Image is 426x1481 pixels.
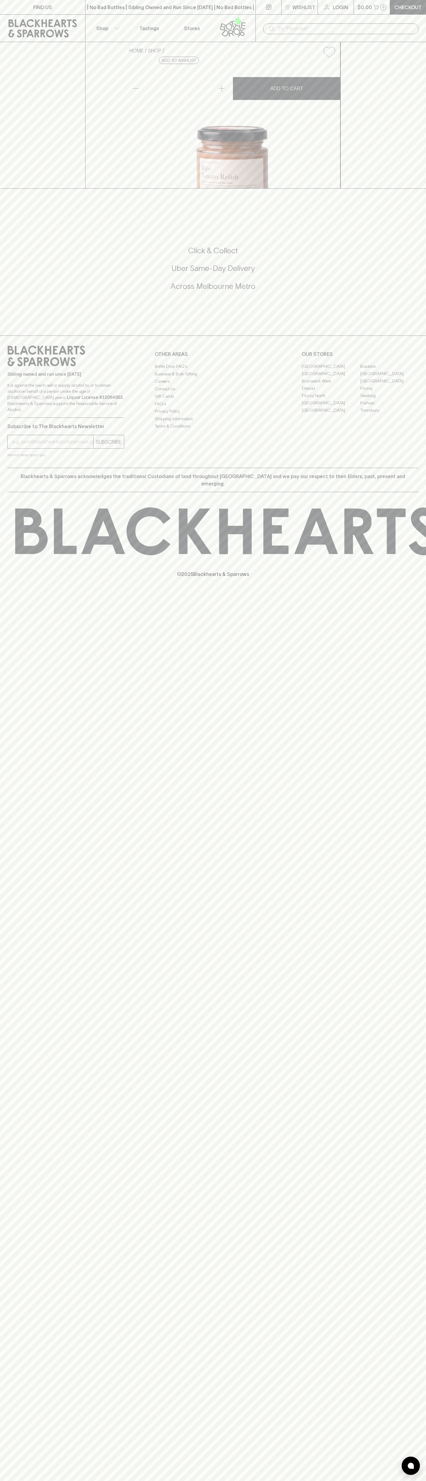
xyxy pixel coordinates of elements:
p: Blackhearts & Sparrows acknowledges the traditional Custodians of land throughout [GEOGRAPHIC_DAT... [12,473,414,487]
a: Bottle Drop FAQ's [155,363,272,370]
p: Shop [96,25,108,32]
p: OTHER AREAS [155,350,272,358]
p: We will never spam you [7,452,124,458]
a: Careers [155,378,272,385]
strong: Liquor License #32064953 [67,395,123,400]
a: Shipping Information [155,415,272,422]
button: Add to wishlist [321,44,338,60]
h5: Click & Collect [7,246,419,256]
button: SUBSCRIBE [93,435,124,448]
p: Subscribe to The Blackhearts Newsletter [7,423,124,430]
p: $0.00 [357,4,372,11]
p: SUBSCRIBE [96,438,121,446]
button: Shop [86,15,128,42]
p: It is against the law to sell or supply alcohol to, or to obtain alcohol on behalf of a person un... [7,382,124,413]
a: Tastings [128,15,171,42]
p: ADD TO CART [270,85,303,92]
a: SHOP [148,48,161,53]
a: Elwood [302,385,360,392]
a: FAQ's [155,400,272,407]
button: Add to wishlist [159,57,199,64]
a: [GEOGRAPHIC_DATA] [302,363,360,370]
a: Fitzroy [360,385,419,392]
p: Tastings [139,25,159,32]
p: Stores [184,25,200,32]
a: Prahran [360,399,419,407]
input: e.g. jane@blackheartsandsparrows.com.au [12,437,93,447]
a: Terms & Conditions [155,423,272,430]
p: 0 [382,5,385,9]
a: Gift Cards [155,393,272,400]
p: Wishlist [292,4,315,11]
p: Sibling owned and run since [DATE] [7,371,124,377]
h5: Across Melbourne Metro [7,281,419,291]
p: Login [333,4,348,11]
a: [GEOGRAPHIC_DATA] [302,407,360,414]
img: 35330.png [125,62,340,188]
a: Fitzroy North [302,392,360,399]
a: [GEOGRAPHIC_DATA] [360,370,419,377]
a: [GEOGRAPHIC_DATA] [360,377,419,385]
p: FIND US [33,4,52,11]
a: Thornbury [360,407,419,414]
a: HOME [129,48,143,53]
p: Checkout [394,4,422,11]
button: ADD TO CART [233,77,340,100]
a: Braddon [360,363,419,370]
p: OUR STORES [302,350,419,358]
a: Contact Us [155,385,272,392]
a: [GEOGRAPHIC_DATA] [302,370,360,377]
div: Call to action block [7,221,419,323]
a: Privacy Policy [155,408,272,415]
h5: Uber Same-Day Delivery [7,263,419,273]
input: Try "Pinot noir" [278,24,414,34]
a: Geelong [360,392,419,399]
a: [GEOGRAPHIC_DATA] [302,399,360,407]
a: Brunswick West [302,377,360,385]
a: Business & Bulk Gifting [155,370,272,378]
a: Stores [171,15,213,42]
img: bubble-icon [408,1463,414,1469]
